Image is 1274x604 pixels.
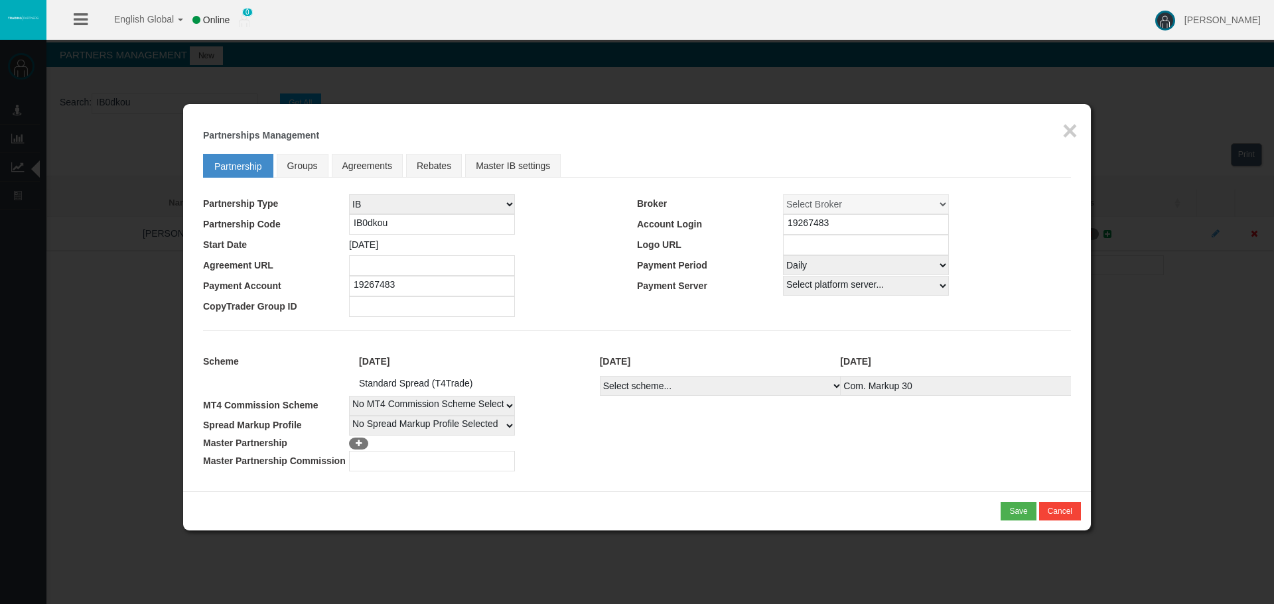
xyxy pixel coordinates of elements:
[1001,502,1036,520] button: Save
[239,14,249,27] img: user_small.png
[465,154,561,178] a: Master IB settings
[203,194,349,214] td: Partnership Type
[203,214,349,235] td: Partnership Code
[637,194,783,214] td: Broker
[637,214,783,235] td: Account Login
[332,154,403,178] a: Agreements
[349,354,590,369] div: [DATE]
[203,15,230,25] span: Online
[1062,117,1078,144] button: ×
[203,276,349,296] td: Payment Account
[349,239,378,250] span: [DATE]
[203,436,349,451] td: Master Partnership
[637,276,783,296] td: Payment Server
[277,154,328,178] a: Groups
[203,416,349,436] td: Spread Markup Profile
[359,378,472,389] span: Standard Spread (T4Trade)
[1039,502,1081,520] button: Cancel
[1184,15,1261,25] span: [PERSON_NAME]
[97,14,174,25] span: English Global
[203,235,349,255] td: Start Date
[203,255,349,276] td: Agreement URL
[7,15,40,21] img: logo.svg
[1009,505,1027,517] div: Save
[830,354,1071,369] div: [DATE]
[203,451,349,471] td: Master Partnership Commission
[637,255,783,276] td: Payment Period
[406,154,462,178] a: Rebates
[203,154,273,178] a: Partnership
[203,296,349,317] td: CopyTrader Group ID
[1155,11,1175,30] img: user-image
[203,396,349,416] td: MT4 Commission Scheme
[287,160,318,171] span: Groups
[242,8,253,17] span: 0
[590,354,831,369] div: [DATE]
[203,130,319,141] b: Partnerships Management
[637,235,783,255] td: Logo URL
[203,347,349,376] td: Scheme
